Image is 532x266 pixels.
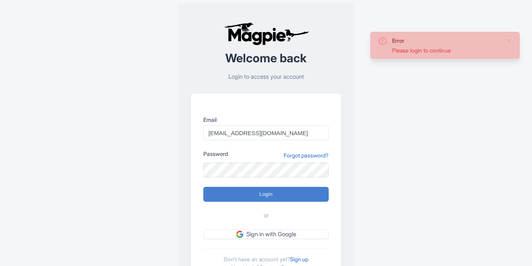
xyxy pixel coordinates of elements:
p: Login to access your account [191,72,341,81]
input: you@example.com [203,125,329,140]
div: Error [392,36,499,45]
div: Please login to continue [392,46,499,54]
img: logo-ab69f6fb50320c5b225c76a69d11143b.png [222,22,310,45]
a: Forgot password? [284,151,329,159]
input: Login [203,187,329,202]
h2: Welcome back [191,52,341,65]
a: Sign in with Google [203,230,329,239]
button: Close [506,36,512,46]
img: google.svg [236,231,243,238]
label: Password [203,150,228,158]
label: Email [203,116,329,124]
span: or [264,211,269,220]
a: Sign up [290,256,308,262]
